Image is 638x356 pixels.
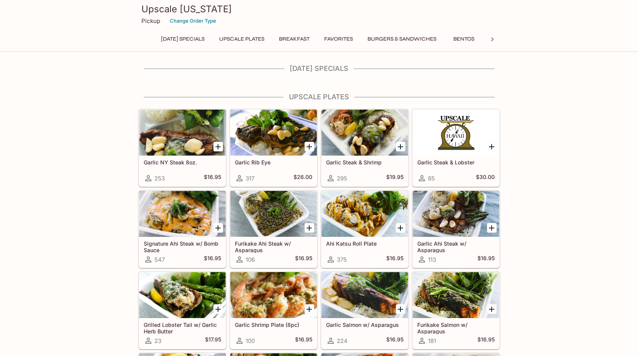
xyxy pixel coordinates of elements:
button: Add Signature Ahi Steak w/ Bomb Sauce [213,223,223,233]
button: Add Ahi Katsu Roll Plate [396,223,405,233]
h5: Garlic Salmon w/ Asparagus [326,322,403,328]
button: UPSCALE Plates [215,34,269,44]
button: Add Garlic Ahi Steak w/ Asparagus [487,223,497,233]
button: Change Order Type [166,15,220,27]
a: Garlic Rib Eye317$26.00 [230,109,317,187]
div: Garlic Salmon w/ Asparagus [321,272,408,318]
span: 375 [337,256,347,263]
h4: UPSCALE Plates [138,93,500,101]
h5: $16.95 [204,174,221,183]
button: Add Garlic Rib Eye [305,142,314,151]
h5: $16.95 [295,336,312,345]
h5: $16.95 [204,255,221,264]
button: Add Garlic Shrimp Plate (8pc) [305,304,314,314]
span: 106 [246,256,255,263]
div: Garlic NY Steak 8oz. [139,110,226,156]
a: Ahi Katsu Roll Plate375$16.95 [321,190,408,268]
div: Garlic Rib Eye [230,110,317,156]
h5: Signature Ahi Steak w/ Bomb Sauce [144,240,221,253]
button: Breakfast [275,34,314,44]
a: Garlic Steak & Lobster65$30.00 [412,109,500,187]
h5: Furikake Ahi Steak w/ Asparagus [235,240,312,253]
button: Add Garlic Steak & Lobster [487,142,497,151]
span: 295 [337,175,347,182]
h5: Garlic Rib Eye [235,159,312,166]
h5: Furikake Salmon w/ Asparagus [417,322,495,334]
button: [DATE] Specials [157,34,209,44]
h5: Garlic Steak & Lobster [417,159,495,166]
h5: $16.95 [477,255,495,264]
button: Add Grilled Lobster Tail w/ Garlic Herb Butter [213,304,223,314]
a: Garlic Salmon w/ Asparagus224$16.95 [321,272,408,349]
a: Grilled Lobster Tail w/ Garlic Herb Butter23$17.95 [139,272,226,349]
h5: $16.95 [386,255,403,264]
a: Furikake Salmon w/ Asparagus181$16.95 [412,272,500,349]
h5: Garlic Steak & Shrimp [326,159,403,166]
button: Add Furikake Salmon w/ Asparagus [487,304,497,314]
button: Favorites [320,34,357,44]
h5: Garlic NY Steak 8oz. [144,159,221,166]
span: 65 [428,175,435,182]
div: Furikake Ahi Steak w/ Asparagus [230,191,317,237]
span: 113 [428,256,436,263]
a: Garlic NY Steak 8oz.253$16.95 [139,109,226,187]
button: Add Garlic NY Steak 8oz. [213,142,223,151]
span: 23 [154,337,161,345]
a: Signature Ahi Steak w/ Bomb Sauce547$16.95 [139,190,226,268]
h5: Garlic Shrimp Plate (8pc) [235,322,312,328]
a: Furikake Ahi Steak w/ Asparagus106$16.95 [230,190,317,268]
button: Bentos [447,34,481,44]
div: Garlic Ahi Steak w/ Asparagus [413,191,499,237]
a: Garlic Steak & Shrimp295$19.95 [321,109,408,187]
a: Garlic Ahi Steak w/ Asparagus113$16.95 [412,190,500,268]
h5: Grilled Lobster Tail w/ Garlic Herb Butter [144,322,221,334]
h5: Garlic Ahi Steak w/ Asparagus [417,240,495,253]
h5: $19.95 [386,174,403,183]
a: Garlic Shrimp Plate (8pc)100$16.95 [230,272,317,349]
span: 317 [246,175,254,182]
span: 100 [246,337,255,345]
div: Grilled Lobster Tail w/ Garlic Herb Butter [139,272,226,318]
h5: $16.95 [477,336,495,345]
h5: $16.95 [386,336,403,345]
div: Garlic Steak & Lobster [413,110,499,156]
p: Pickup [141,17,160,25]
h5: Ahi Katsu Roll Plate [326,240,403,247]
button: Burgers & Sandwiches [363,34,441,44]
h5: $16.95 [295,255,312,264]
span: 224 [337,337,348,345]
span: 547 [154,256,165,263]
button: Add Garlic Salmon w/ Asparagus [396,304,405,314]
h5: $17.95 [205,336,221,345]
span: 181 [428,337,436,345]
div: Furikake Salmon w/ Asparagus [413,272,499,318]
h5: $26.00 [294,174,312,183]
h5: $30.00 [476,174,495,183]
div: Garlic Shrimp Plate (8pc) [230,272,317,318]
button: Add Furikake Ahi Steak w/ Asparagus [305,223,314,233]
h3: Upscale [US_STATE] [141,3,497,15]
h4: [DATE] Specials [138,64,500,73]
div: Ahi Katsu Roll Plate [321,191,408,237]
button: Add Garlic Steak & Shrimp [396,142,405,151]
span: 253 [154,175,165,182]
div: Signature Ahi Steak w/ Bomb Sauce [139,191,226,237]
div: Garlic Steak & Shrimp [321,110,408,156]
